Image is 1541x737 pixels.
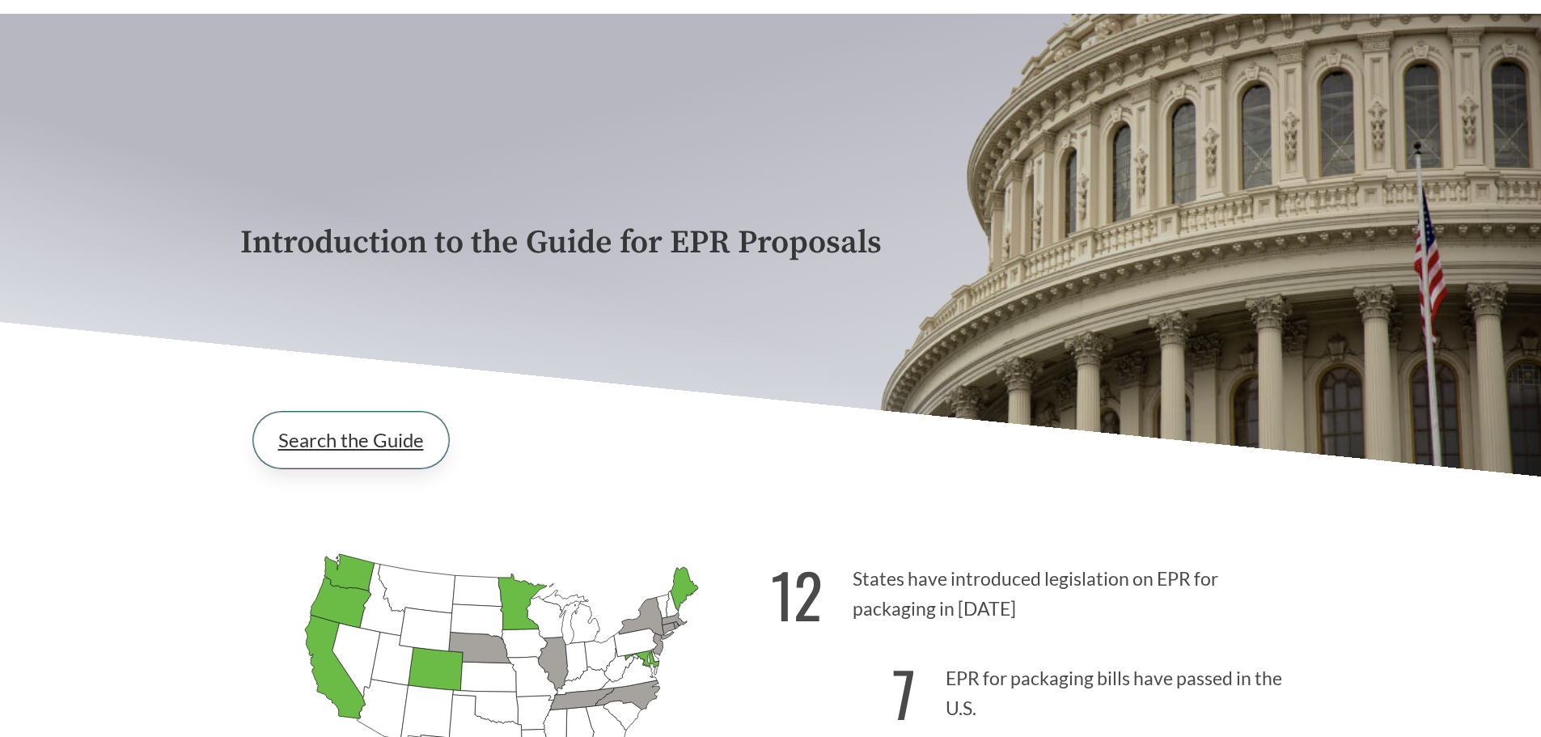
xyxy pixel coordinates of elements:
strong: 12 [771,549,823,639]
a: Search the Guide [253,412,449,468]
p: States have introduced legislation on EPR for packaging in [DATE] [771,540,1302,639]
p: Introduction to the Guide for EPR Proposals [240,225,1302,261]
